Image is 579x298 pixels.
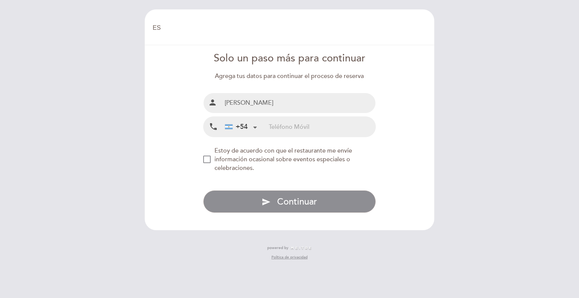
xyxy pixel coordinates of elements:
[222,117,260,136] div: Argentina: +54
[209,122,218,131] i: local_phone
[225,122,248,132] div: +54
[203,72,376,81] div: Agrega tus datos para continuar el proceso de reserva
[222,93,376,113] input: Nombre y Apellido
[267,245,288,251] span: powered by
[290,246,312,250] img: MEITRE
[203,147,376,173] md-checkbox: NEW_MODAL_AGREE_RESTAURANT_SEND_OCCASIONAL_INFO
[214,147,352,172] span: Estoy de acuerdo con que el restaurante me envíe información ocasional sobre eventos especiales o...
[267,245,312,251] a: powered by
[208,98,217,107] i: person
[269,117,375,137] input: Teléfono Móvil
[271,255,308,260] a: Política de privacidad
[203,190,376,213] button: send Continuar
[203,51,376,66] div: Solo un paso más para continuar
[277,196,317,207] span: Continuar
[262,197,271,206] i: send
